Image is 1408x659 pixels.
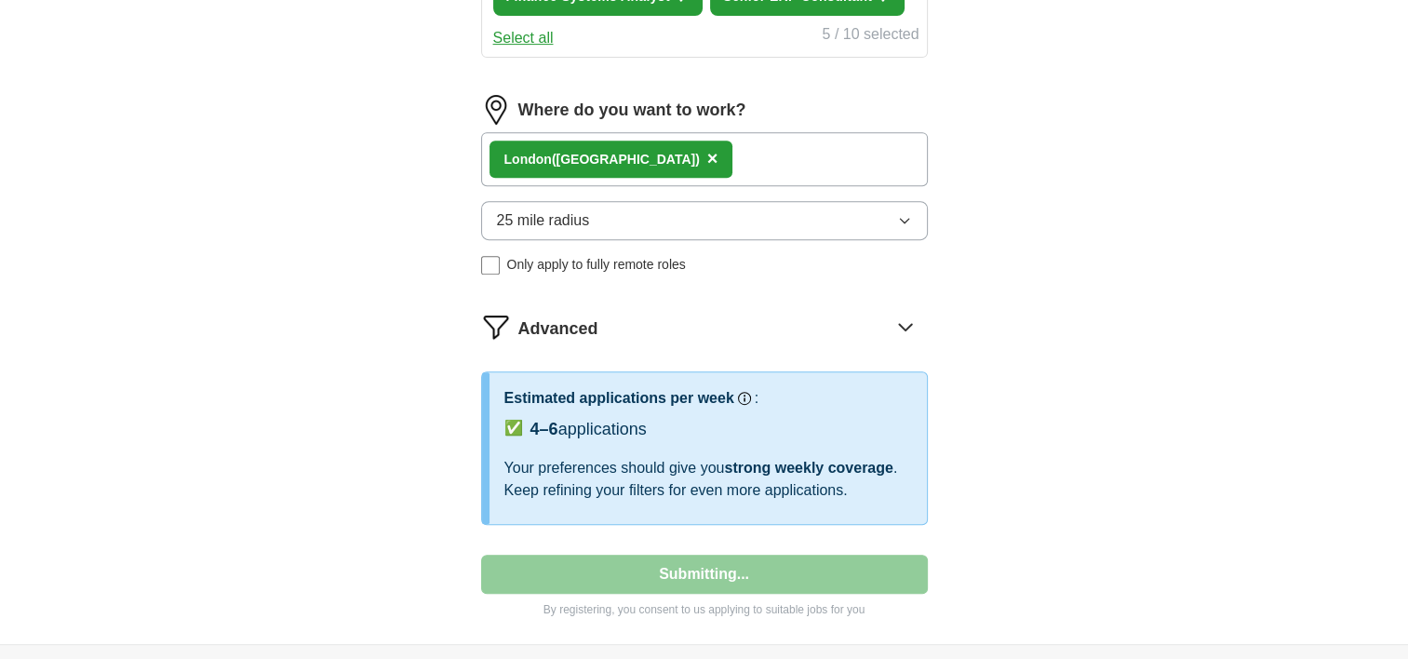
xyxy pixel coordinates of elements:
span: ✅ [504,417,523,439]
img: location.png [481,95,511,125]
strong: Lo [504,152,520,167]
input: Only apply to fully remote roles [481,256,500,275]
button: 25 mile radius [481,201,928,240]
div: applications [530,417,647,442]
img: filter [481,312,511,342]
span: 4–6 [530,420,558,438]
button: Submitting... [481,555,928,594]
span: strong weekly coverage [724,460,892,476]
span: 25 mile radius [497,209,590,232]
h3: : [755,387,758,410]
h3: Estimated applications per week [504,387,734,410]
label: Where do you want to work? [518,98,746,123]
button: × [707,145,718,173]
span: × [707,148,718,168]
button: Select all [493,27,554,49]
span: ([GEOGRAPHIC_DATA]) [552,152,700,167]
div: 5 / 10 selected [822,23,919,49]
span: Advanced [518,316,598,342]
span: Only apply to fully remote roles [507,255,686,275]
div: Your preferences should give you . Keep refining your filters for even more applications. [504,457,912,502]
p: By registering, you consent to us applying to suitable jobs for you [481,601,928,618]
div: ndon [504,150,700,169]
